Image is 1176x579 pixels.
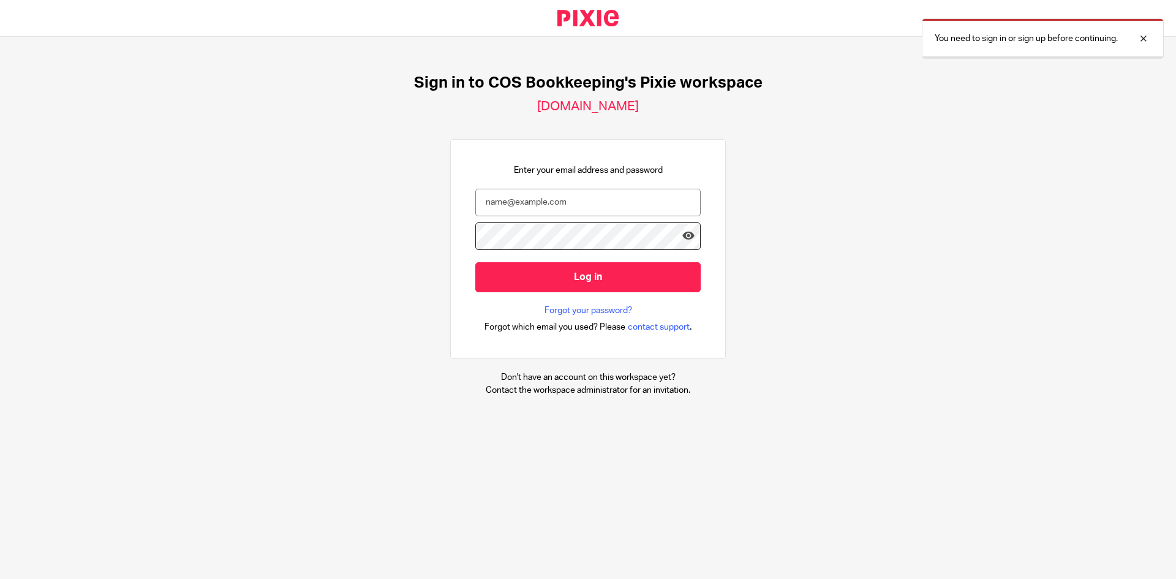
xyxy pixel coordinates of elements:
input: name@example.com [475,189,701,216]
p: Enter your email address and password [514,164,663,176]
input: Log in [475,262,701,292]
h2: [DOMAIN_NAME] [537,99,639,115]
p: Contact the workspace administrator for an invitation. [486,384,690,396]
p: You need to sign in or sign up before continuing. [935,32,1118,45]
p: Don't have an account on this workspace yet? [486,371,690,384]
span: Forgot which email you used? Please [484,321,625,333]
span: contact support [628,321,690,333]
h1: Sign in to COS Bookkeeping's Pixie workspace [414,74,763,93]
div: . [484,320,692,334]
a: Forgot your password? [545,305,632,317]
